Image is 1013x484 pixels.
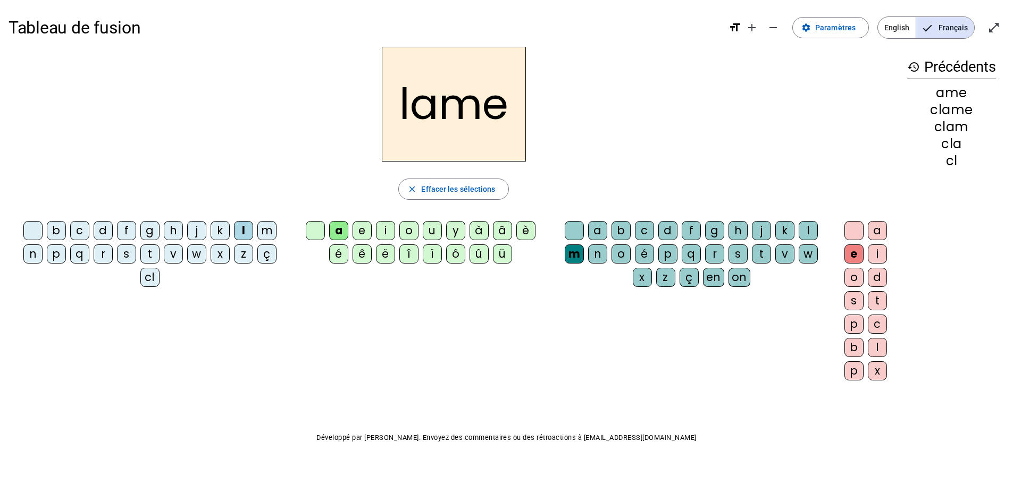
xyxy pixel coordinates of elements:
div: â [493,221,512,240]
div: s [729,244,748,264]
div: b [844,338,864,357]
div: a [868,221,887,240]
div: p [47,244,66,264]
div: s [844,291,864,310]
div: ï [423,244,442,264]
div: cl [140,268,160,287]
div: ame [907,87,996,99]
div: c [70,221,89,240]
div: cl [907,155,996,167]
mat-icon: history [907,61,920,73]
div: û [470,244,489,264]
div: u [423,221,442,240]
div: f [682,221,701,240]
div: r [94,244,113,264]
div: é [329,244,348,264]
div: e [844,244,864,264]
div: c [868,315,887,334]
div: p [658,244,677,264]
div: g [705,221,724,240]
div: k [775,221,794,240]
div: o [844,268,864,287]
div: n [23,244,43,264]
div: k [211,221,230,240]
div: b [612,221,631,240]
div: q [70,244,89,264]
mat-icon: remove [767,21,780,34]
mat-icon: settings [801,23,811,32]
div: y [446,221,465,240]
div: f [117,221,136,240]
button: Diminuer la taille de la police [763,17,784,38]
h3: Précédents [907,55,996,79]
button: Augmenter la taille de la police [741,17,763,38]
div: x [868,361,887,380]
div: clam [907,121,996,133]
div: t [140,244,160,264]
div: ü [493,244,512,264]
div: ç [257,244,277,264]
div: j [187,221,206,240]
div: é [635,244,654,264]
div: g [140,221,160,240]
div: l [234,221,253,240]
div: q [682,244,701,264]
h1: Tableau de fusion [9,11,720,45]
div: h [164,221,183,240]
div: w [799,244,818,264]
div: w [187,244,206,264]
div: l [799,221,818,240]
div: i [376,221,395,240]
div: p [844,315,864,334]
button: Paramètres [792,17,869,38]
div: z [234,244,253,264]
div: t [752,244,771,264]
div: s [117,244,136,264]
p: Développé par [PERSON_NAME]. Envoyez des commentaires ou des rétroactions à [EMAIL_ADDRESS][DOMAI... [9,431,1004,444]
div: e [353,221,372,240]
div: x [633,268,652,287]
mat-icon: open_in_full [987,21,1000,34]
div: m [257,221,277,240]
div: d [868,268,887,287]
span: English [878,17,916,38]
span: Effacer les sélections [421,183,495,196]
div: à [470,221,489,240]
div: t [868,291,887,310]
div: on [729,268,750,287]
div: j [752,221,771,240]
div: clame [907,104,996,116]
div: b [47,221,66,240]
div: h [729,221,748,240]
div: z [656,268,675,287]
div: v [775,244,794,264]
div: ë [376,244,395,264]
div: cla [907,138,996,150]
mat-icon: close [407,184,417,194]
div: ç [680,268,699,287]
button: Effacer les sélections [398,179,508,200]
button: Entrer en plein écran [983,17,1004,38]
div: o [612,244,631,264]
span: Français [916,17,974,38]
div: i [868,244,887,264]
div: r [705,244,724,264]
mat-button-toggle-group: Language selection [877,16,975,39]
mat-icon: format_size [729,21,741,34]
div: a [588,221,607,240]
div: c [635,221,654,240]
div: î [399,244,418,264]
div: a [329,221,348,240]
div: n [588,244,607,264]
div: d [658,221,677,240]
mat-icon: add [746,21,758,34]
div: m [565,244,584,264]
div: l [868,338,887,357]
div: ô [446,244,465,264]
span: Paramètres [815,21,856,34]
div: è [516,221,535,240]
div: ê [353,244,372,264]
h2: lame [382,47,526,162]
div: p [844,361,864,380]
div: d [94,221,113,240]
